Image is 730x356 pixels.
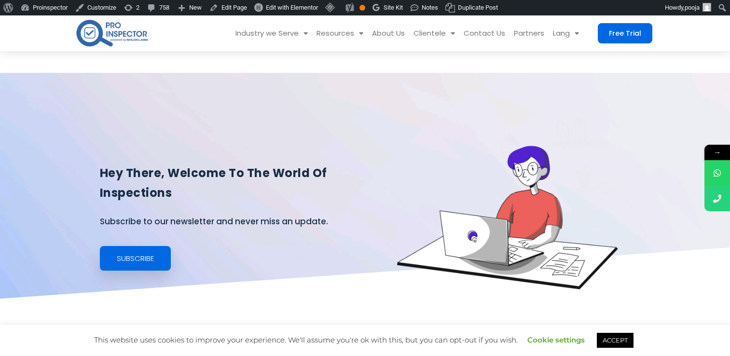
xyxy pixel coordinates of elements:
[312,15,368,51] a: Resources
[231,15,312,51] a: Industry we Serve
[409,15,459,51] a: Clientele
[685,4,700,11] span: pooja
[598,23,652,43] a: Free Trial
[384,4,403,11] span: Site Kit
[100,164,386,203] h1: Hey there, welcome to the world of inspections
[704,145,730,160] span: →
[266,4,318,11] span: Edit with Elementor
[94,335,636,344] span: This website uses cookies to improve your experience. We'll assume you're ok with this, but you c...
[597,333,634,348] a: ACCEPT
[510,15,549,51] a: Partners
[527,335,585,344] a: Cookie settings
[549,15,583,51] a: Lang
[609,30,641,37] span: Free Trial
[459,15,510,51] a: Contact Us
[100,213,386,230] p: Subscribe to our newsletter and never miss an update.
[359,5,365,11] div: OK
[117,255,154,262] span: Subscribe
[165,15,583,51] nav: Menu
[397,119,618,289] img: blogs-banner
[75,18,149,48] img: pro-inspector-logo
[100,246,171,271] a: Subscribe
[368,15,409,51] a: About Us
